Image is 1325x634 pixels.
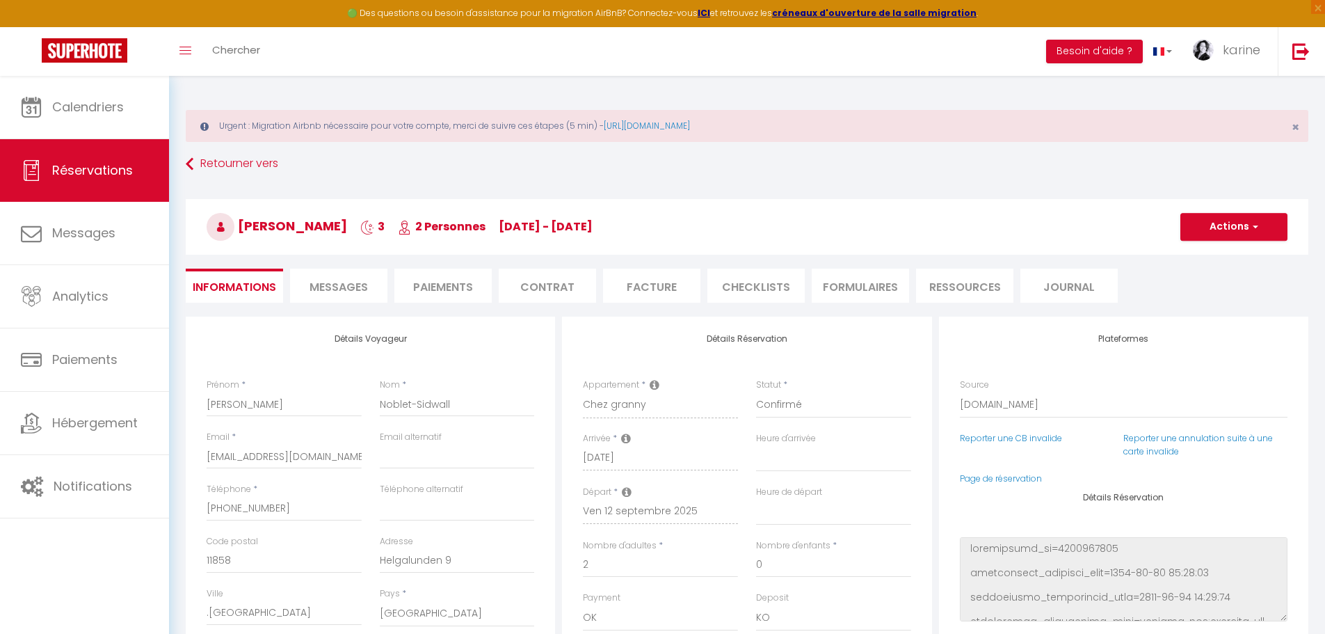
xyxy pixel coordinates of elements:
span: Analytics [52,287,109,305]
h4: Détails Réservation [960,493,1287,502]
span: Notifications [54,477,132,495]
span: Calendriers [52,98,124,116]
a: Reporter une annulation suite à une carte invalide [1123,432,1273,457]
a: ... karine [1182,27,1278,76]
li: Contrat [499,269,596,303]
a: ICI [698,7,710,19]
label: Payment [583,592,620,605]
img: ... [1193,40,1214,61]
div: Urgent : Migration Airbnb nécessaire pour votre compte, merci de suivre ces étapes (5 min) - [186,110,1308,142]
button: Actions [1180,213,1287,241]
span: Hébergement [52,414,138,431]
h4: Plateformes [960,334,1287,344]
span: Messages [52,224,115,241]
span: 2 Personnes [398,219,485,235]
label: Adresse [380,535,413,548]
li: Informations [186,269,283,303]
span: [DATE] - [DATE] [499,219,593,235]
span: karine [1223,41,1260,58]
span: Réservations [52,161,133,179]
li: FORMULAIRES [812,269,909,303]
label: Nombre d'enfants [756,539,830,553]
img: Super Booking [42,38,127,63]
li: Journal [1020,269,1118,303]
label: Téléphone alternatif [380,483,463,496]
button: Close [1292,121,1299,134]
a: Page de réservation [960,473,1042,484]
label: Téléphone [207,483,251,496]
label: Heure d'arrivée [756,432,816,445]
button: Besoin d'aide ? [1046,40,1143,63]
label: Départ [583,486,611,499]
a: Reporter une CB invalide [960,432,1062,444]
span: × [1292,118,1299,136]
a: [URL][DOMAIN_NAME] [604,120,690,132]
label: Code postal [207,535,258,548]
label: Statut [756,379,781,392]
label: Appartement [583,379,639,392]
a: Chercher [202,27,271,76]
label: Deposit [756,592,789,605]
span: Messages [310,279,368,295]
span: Chercher [212,42,260,57]
label: Nom [380,379,400,392]
label: Source [960,379,989,392]
h4: Détails Voyageur [207,334,534,344]
img: logout [1292,42,1310,60]
label: Arrivée [583,432,611,445]
button: Ouvrir le widget de chat LiveChat [11,6,53,47]
a: créneaux d'ouverture de la salle migration [772,7,977,19]
span: 3 [360,219,385,235]
li: Ressources [916,269,1013,303]
label: Nombre d'adultes [583,539,657,553]
span: [PERSON_NAME] [207,217,347,235]
a: Retourner vers [186,152,1308,177]
label: Email alternatif [380,431,442,444]
label: Heure de départ [756,486,822,499]
span: Paiements [52,351,118,368]
li: CHECKLISTS [707,269,805,303]
label: Email [207,431,230,444]
h4: Détails Réservation [583,334,910,344]
label: Prénom [207,379,239,392]
li: Facture [603,269,700,303]
label: Ville [207,587,223,601]
li: Paiements [394,269,492,303]
label: Pays [380,587,400,601]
